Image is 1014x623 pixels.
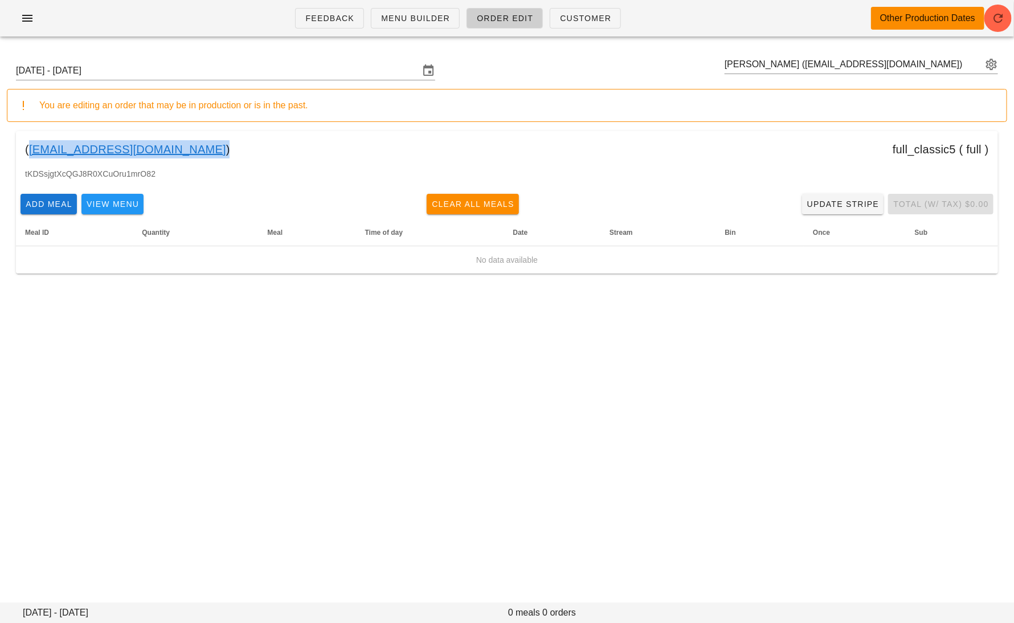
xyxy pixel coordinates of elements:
span: Update Stripe [807,199,880,209]
a: Menu Builder [371,8,460,28]
span: Date [513,229,528,237]
span: Add Meal [25,199,72,209]
button: View Menu [81,194,144,214]
div: Other Production Dates [880,11,975,25]
span: Clear All Meals [431,199,514,209]
div: tKDSsjgtXcQGJ8R0XCuOru1mrO82 [16,168,998,189]
th: Stream: Not sorted. Activate to sort ascending. [600,219,715,246]
span: Order Edit [476,14,533,23]
button: appended action [984,58,998,71]
span: Meal ID [25,229,49,237]
button: Add Meal [21,194,77,214]
span: Customer [559,14,611,23]
a: Order Edit [467,8,543,28]
th: Meal: Not sorted. Activate to sort ascending. [259,219,356,246]
a: Customer [550,8,621,28]
th: Once: Not sorted. Activate to sort ascending. [804,219,906,246]
span: Bin [725,229,736,237]
span: Meal [268,229,283,237]
div: full_classic5 ( full ) [893,140,989,158]
span: View Menu [86,199,139,209]
th: Time of day: Not sorted. Activate to sort ascending. [356,219,504,246]
span: Once [813,229,830,237]
td: No data available [16,246,998,274]
button: Clear All Meals [427,194,519,214]
span: You are editing an order that may be in production or is in the past. [39,100,308,110]
span: Menu Builder [381,14,450,23]
a: Feedback [295,8,364,28]
span: Stream [610,229,633,237]
th: Sub: Not sorted. Activate to sort ascending. [906,219,998,246]
span: Quantity [142,229,170,237]
div: ( ) [16,131,998,168]
span: Sub [915,229,928,237]
span: Feedback [305,14,354,23]
input: Search by email or name [725,55,982,74]
a: [EMAIL_ADDRESS][DOMAIN_NAME] [29,140,226,158]
a: Update Stripe [802,194,884,214]
span: Time of day [365,229,403,237]
th: Bin: Not sorted. Activate to sort ascending. [716,219,804,246]
th: Meal ID: Not sorted. Activate to sort ascending. [16,219,133,246]
th: Quantity: Not sorted. Activate to sort ascending. [133,219,258,246]
th: Date: Not sorted. Activate to sort ascending. [504,219,601,246]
